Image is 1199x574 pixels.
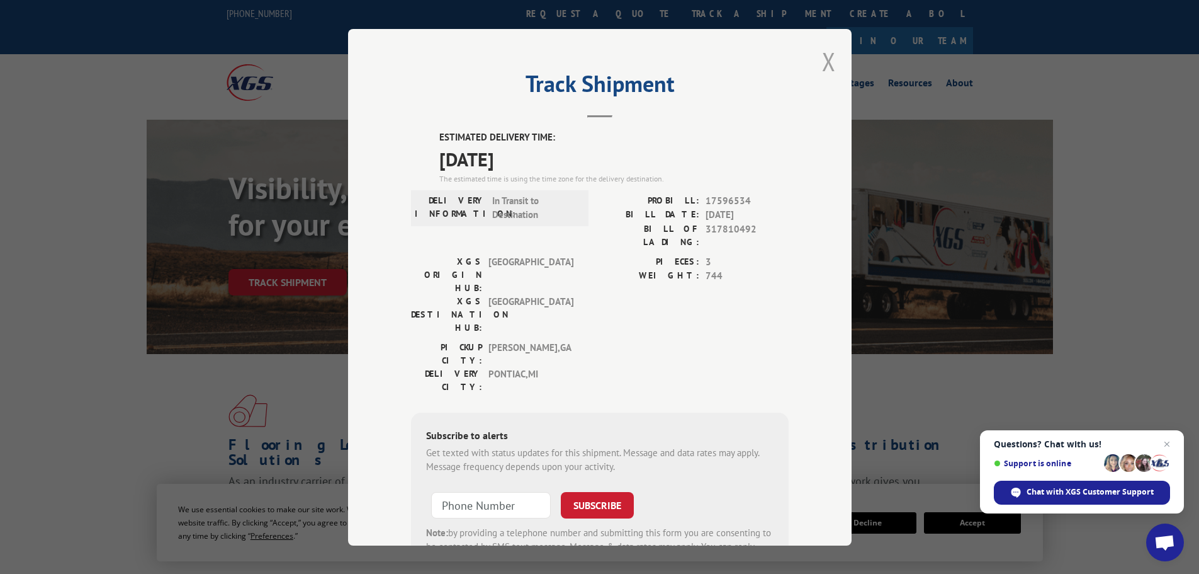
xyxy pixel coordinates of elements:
span: [GEOGRAPHIC_DATA] [488,255,573,294]
span: [DATE] [706,208,789,222]
strong: Note: [426,526,448,538]
label: PROBILL: [600,193,699,208]
span: Support is online [994,459,1100,468]
button: SUBSCRIBE [561,491,634,518]
span: 317810492 [706,222,789,248]
span: [DATE] [439,144,789,173]
span: PONTIAC , MI [488,367,573,393]
div: Get texted with status updates for this shipment. Message and data rates may apply. Message frequ... [426,445,774,474]
span: Chat with XGS Customer Support [1027,486,1154,498]
label: WEIGHT: [600,269,699,284]
button: Close modal [822,45,836,78]
label: XGS DESTINATION HUB: [411,294,482,334]
span: [PERSON_NAME] , GA [488,340,573,367]
span: Questions? Chat with us! [994,439,1170,449]
label: ESTIMATED DELIVERY TIME: [439,130,789,145]
span: 3 [706,255,789,269]
label: DELIVERY CITY: [411,367,482,393]
h2: Track Shipment [411,75,789,99]
div: by providing a telephone number and submitting this form you are consenting to be contacted by SM... [426,525,774,568]
span: 744 [706,269,789,284]
label: BILL OF LADING: [600,222,699,248]
span: In Transit to Destination [492,193,577,222]
label: BILL DATE: [600,208,699,222]
span: [GEOGRAPHIC_DATA] [488,294,573,334]
span: Close chat [1159,437,1174,452]
label: PICKUP CITY: [411,340,482,367]
div: Subscribe to alerts [426,427,774,445]
input: Phone Number [431,491,551,518]
div: Open chat [1146,524,1184,561]
label: XGS ORIGIN HUB: [411,255,482,294]
label: DELIVERY INFORMATION: [415,193,486,222]
div: The estimated time is using the time zone for the delivery destination. [439,173,789,184]
label: PIECES: [600,255,699,269]
div: Chat with XGS Customer Support [994,481,1170,505]
span: 17596534 [706,193,789,208]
